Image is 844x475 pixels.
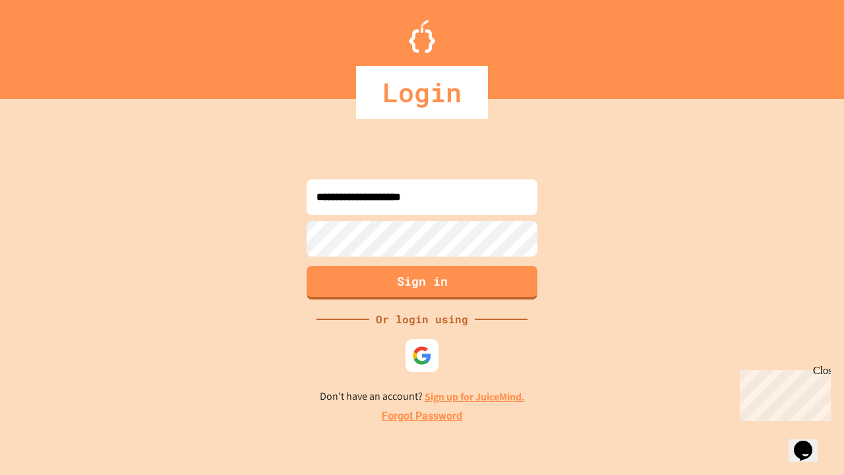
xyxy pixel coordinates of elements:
p: Don't have an account? [320,389,525,405]
div: Or login using [369,311,475,327]
a: Sign up for JuiceMind. [425,390,525,404]
img: Logo.svg [409,20,435,53]
iframe: chat widget [789,422,831,462]
div: Login [356,66,488,119]
img: google-icon.svg [412,346,432,365]
a: Forgot Password [382,408,462,424]
div: Chat with us now!Close [5,5,91,84]
iframe: chat widget [735,365,831,421]
button: Sign in [307,266,537,300]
